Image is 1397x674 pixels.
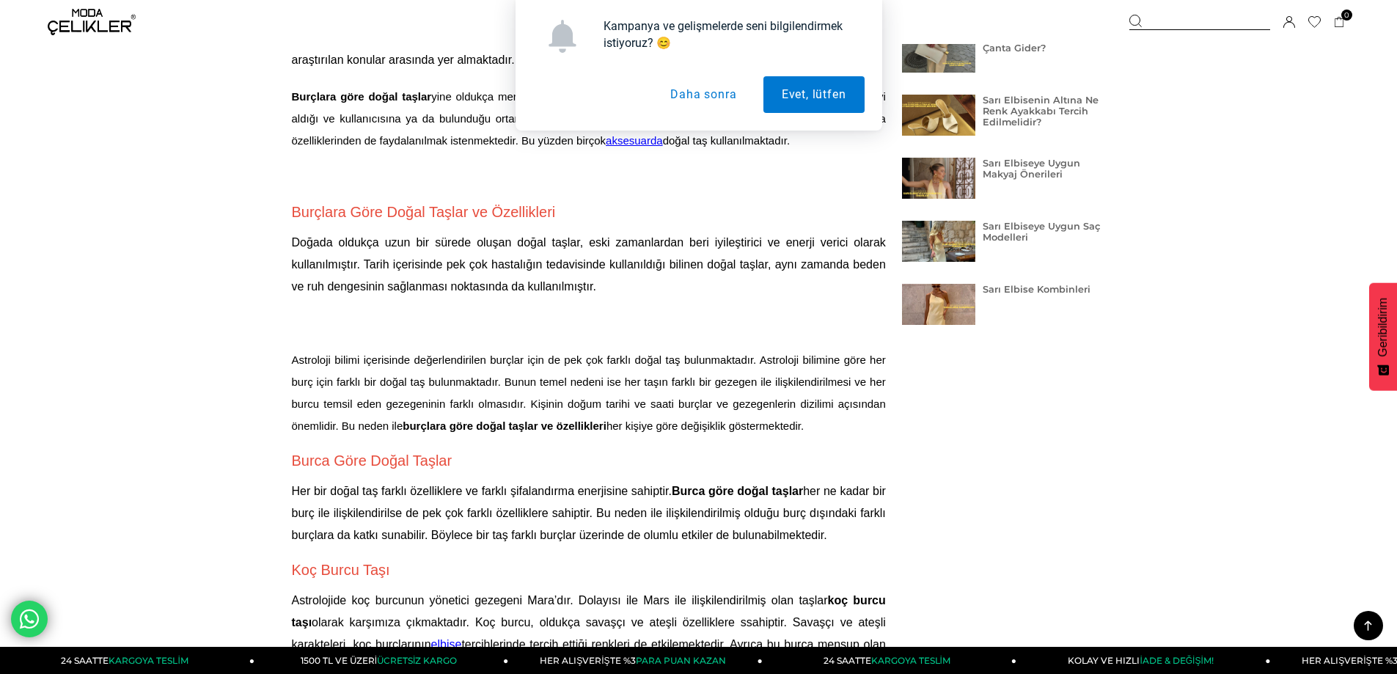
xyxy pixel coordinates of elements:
[292,204,556,220] span: Burçlara Göre Doğal Taşlar ve Özellikleri
[403,420,606,432] b: burçlara göre doğal taşlar ve özellikleri
[902,158,975,199] img: Sarı Elbiseye Uygun Makyaj Önerileri
[292,453,452,469] span: Burca Göre Doğal Taşlar
[431,638,462,651] a: elbise
[292,354,886,432] span: Astroloji bilimi içerisinde değerlendirilen burçlar için de pek çok farklı doğal taş bulunmaktadı...
[983,221,1100,243] a: Sarı Elbiseye Uygun Saç Modelleri
[763,76,865,113] button: Evet, lütfen
[292,485,886,541] span: Her bir doğal taş farklı özelliklere ve farklı şifalandırma enerjisine sahiptir. her ne kadar bir...
[1016,647,1270,674] a: KOLAY VE HIZLIİADE & DEĞİŞİM!
[1369,283,1397,391] button: Geribildirim - Show survey
[508,647,762,674] a: HER ALIŞVERİŞTE %3PARA PUAN KAZAN
[292,594,886,651] span: Astrolojide koç burcunun yönetici gezegeni Mara’dır. Dolayısı ile Mars ile ilişkilendirilmiş olan...
[1140,655,1213,666] span: İADE & DEĞİŞİM!
[636,655,726,666] span: PARA PUAN KAZAN
[983,158,1080,180] a: Sarı Elbiseye Uygun Makyaj Önerileri
[377,655,457,666] span: ÜCRETSİZ KARGO
[902,284,975,325] img: Sarı Elbise Kombinleri
[983,284,1090,295] a: Sarı Elbise Kombinleri
[1,647,254,674] a: 24 SAATTEKARGOYA TESLİM
[1376,298,1390,357] span: Geribildirim
[652,76,755,113] button: Daha sonra
[672,485,803,497] b: Burca göre doğal taşlar
[109,655,188,666] span: KARGOYA TESLİM
[663,134,790,147] span: doğal taş kullanılmaktadır.
[763,647,1016,674] a: 24 SAATTEKARGOYA TESLİM
[592,18,865,51] div: Kampanya ve gelişmelerde seni bilgilendirmek istiyoruz? 😊
[606,134,663,147] a: aksesuarda
[292,236,886,293] span: Doğada oldukça uzun bir sürede oluşan doğal taşlar, eski zamanlardan beri iyileştirici ve enerji ...
[292,562,390,578] span: Koç Burcu Taşı
[254,647,508,674] a: 1500 TL VE ÜZERİÜCRETSİZ KARGO
[871,655,950,666] span: KARGOYA TESLİM
[902,221,975,262] img: Sarı Elbiseye Uygun Saç Modelleri
[546,20,579,53] img: notification icon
